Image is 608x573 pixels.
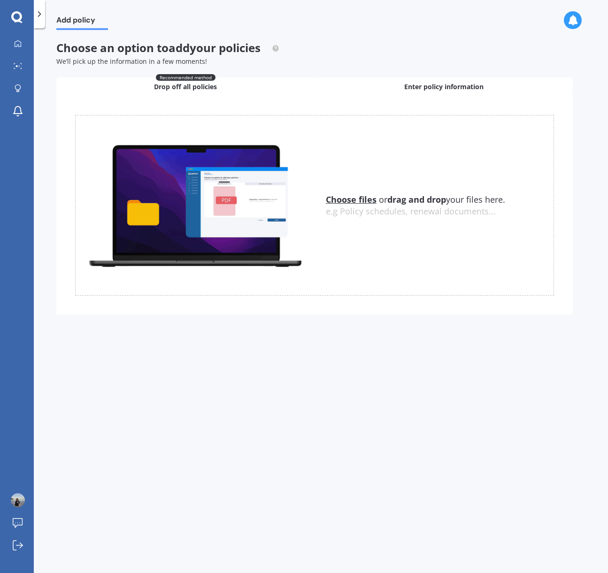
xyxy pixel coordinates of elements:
[56,57,207,66] span: We’ll pick up the information in a few moments!
[326,194,505,205] span: or your files here.
[154,82,217,92] span: Drop off all policies
[157,40,261,55] span: to add your policies
[326,194,377,205] u: Choose files
[156,74,215,81] span: Recommended method
[76,139,315,271] img: upload.de96410c8ce839c3fdd5.gif
[387,194,446,205] b: drag and drop
[56,40,279,55] span: Choose an option
[11,493,25,507] img: ACg8ocKqzE33_gJVQNguwa_K4kdOYOE-WE4d1yh2pCp2skmWnZvoMQZtnw=s96-c
[56,15,108,28] span: Add policy
[326,206,554,217] div: e.g Policy schedules, renewal documents...
[404,82,484,92] span: Enter policy information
